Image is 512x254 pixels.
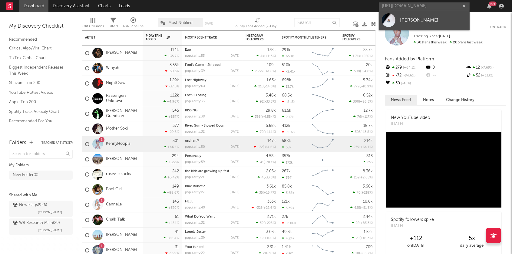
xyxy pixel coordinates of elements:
div: 10.6k [363,200,373,204]
div: popularity: 38 [185,115,205,118]
div: popularity: 32 [185,130,205,134]
div: 510k [282,63,290,67]
span: 356 [255,115,261,119]
span: 92 [260,100,264,103]
div: popularity: 49 [185,206,205,209]
span: 279 [354,146,359,149]
div: +46.1 % [164,145,179,149]
span: -325 [256,206,263,210]
a: [PERSON_NAME] [379,10,470,30]
button: Save [205,22,213,25]
div: popularity: 32 [185,221,205,225]
a: Winyah [106,66,119,71]
div: ( ) [353,115,373,119]
div: 18.7k [363,124,373,128]
div: 7-Day Fans Added (7-Day Fans Added) [235,23,280,30]
span: -54.8 % [361,70,372,73]
div: the kids are growing up fast [185,170,239,173]
div: ( ) [352,221,373,225]
div: popularity: 59 [185,161,205,164]
div: Artist [85,36,130,39]
div: 20k [366,63,373,67]
span: +83.3 % [360,222,372,225]
button: Change History [440,95,481,105]
div: +86.4 % [164,236,179,240]
svg: Chart title [309,46,336,61]
div: 29.8k [266,109,276,113]
span: -14.3 % [265,85,275,88]
div: 545 [172,109,179,113]
div: ( ) [256,221,276,225]
a: Your funeral [185,246,204,249]
div: [DATE] [230,69,239,73]
div: 1.52k [364,230,373,234]
div: 3.66k [363,185,373,188]
div: 353k [267,200,276,204]
a: Ego [185,48,191,52]
div: [DATE] [230,145,239,149]
div: ( ) [255,191,276,195]
div: 412k [282,124,290,128]
div: [DATE] [391,121,430,127]
a: [PERSON_NAME] [106,232,137,238]
a: Blue Robotic [185,185,205,188]
input: Search for artists [379,2,470,10]
div: popularity: 27 [185,191,205,194]
div: 294 [172,154,179,158]
span: +333 % [481,74,494,77]
a: Lost Highway [185,79,206,82]
a: Lonely Jester [185,230,206,234]
svg: Chart title [309,167,336,182]
div: -- [425,72,465,80]
span: 4k [260,55,264,58]
div: 12 [466,64,506,72]
div: 291k [282,48,290,52]
a: Lost & Losing [185,94,206,97]
div: FILLE [185,200,239,203]
div: ( ) [251,115,276,119]
span: +218 % [362,191,372,195]
button: Notes [417,95,440,105]
div: New YouTube video [391,115,430,121]
div: [DATE] [230,191,239,194]
div: 5.74k [363,78,373,82]
span: +16.7 % [264,191,275,195]
div: 3.03k [266,230,276,234]
a: Fool's Game - Stripped [185,63,221,67]
a: What Do You Want [185,215,215,218]
div: 149 [172,185,179,188]
button: News Feed [385,95,417,105]
span: 301 fans this week [414,41,447,44]
div: -72 [385,72,425,80]
div: 2.44k [363,215,373,219]
div: +353 % [165,160,179,164]
div: ( ) [353,191,373,195]
a: rosevile sucks [106,172,131,177]
div: ( ) [251,69,276,73]
span: +225 % [265,222,275,225]
button: 99+ [487,4,491,8]
span: +86.3 % [360,100,372,103]
div: Edit Columns [82,23,104,30]
span: 7-Day Fans Added [146,34,165,41]
div: 27k [282,215,288,219]
div: ( ) [256,54,276,58]
div: ( ) [349,54,373,58]
a: WR Research Main(29)[PERSON_NAME] [9,218,73,235]
span: +64.1 % [360,146,372,149]
div: What Do You Want [185,215,239,218]
a: FILLE [185,200,193,203]
span: 206 fans last week [414,41,483,44]
a: [PERSON_NAME] [106,248,137,253]
div: 1.29k [170,78,179,82]
div: -2.06k [282,221,296,225]
div: 178k [267,48,276,52]
div: [DATE] [391,223,434,229]
span: -84.6 % [264,146,275,149]
a: Personally [185,154,201,158]
svg: Chart title [309,91,336,106]
a: the kids are growing up fast [185,170,229,173]
span: 253 [367,161,373,164]
div: Filters [108,23,118,30]
div: ( ) [258,175,276,179]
